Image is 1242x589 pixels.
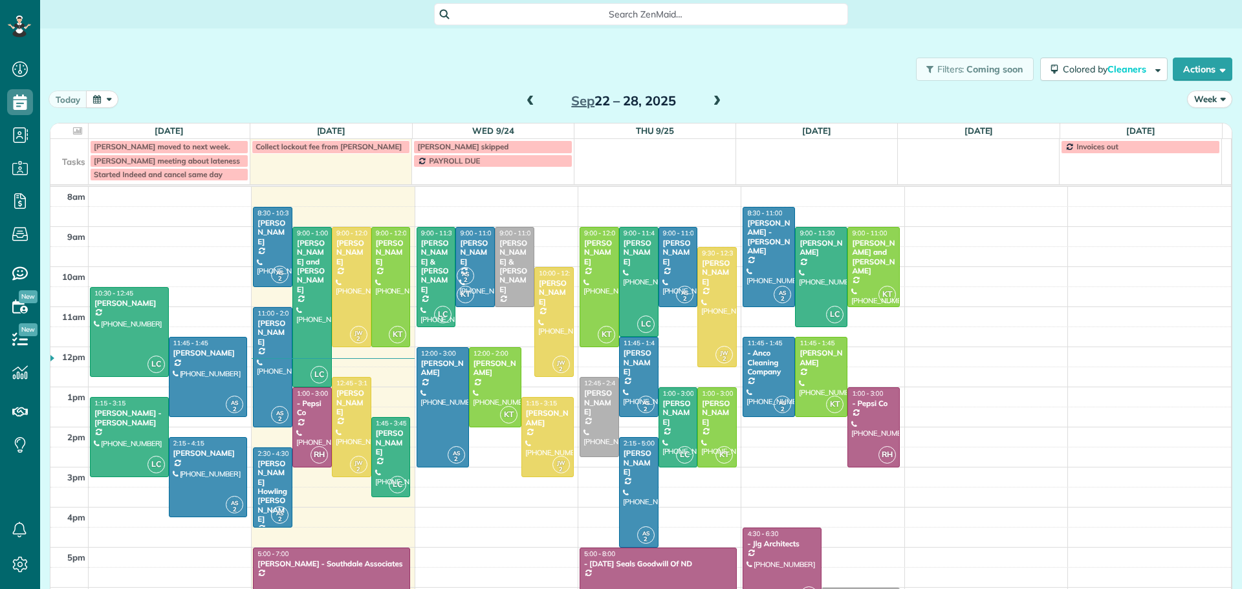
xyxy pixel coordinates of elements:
span: 11:45 - 1:45 [173,339,208,347]
span: 9:00 - 11:00 [499,229,534,237]
div: [PERSON_NAME] - Southdale Associates [257,559,406,568]
div: [PERSON_NAME] [420,359,465,378]
div: [PERSON_NAME] - [PERSON_NAME] [94,409,165,427]
span: 12pm [62,352,85,362]
span: 9am [67,231,85,242]
span: KT [457,286,474,303]
h2: 22 – 28, 2025 [543,94,704,108]
span: 2:15 - 4:15 [173,439,204,447]
span: 1:15 - 3:15 [526,399,557,407]
div: [PERSON_NAME] [623,239,655,266]
span: 1:15 - 3:15 [94,399,125,407]
div: - [DATE] Seals Goodwill Of ND [583,559,733,568]
span: 8am [67,191,85,202]
div: [PERSON_NAME] [336,389,367,416]
span: KT [826,396,844,413]
span: AS [231,499,238,506]
div: [PERSON_NAME] [583,239,615,266]
div: [PERSON_NAME] [701,259,733,286]
span: 9:00 - 12:00 [376,229,411,237]
button: Actions [1173,58,1232,81]
span: 11:45 - 1:45 [747,339,782,347]
span: New [19,290,38,303]
small: 2 [351,333,367,345]
span: RH [310,446,328,464]
span: LC [310,366,328,383]
span: 2:30 - 4:30 [257,449,289,458]
span: 9:00 - 11:00 [663,229,698,237]
div: [PERSON_NAME] and [PERSON_NAME] [296,239,328,294]
div: [PERSON_NAME] [538,279,570,306]
a: Thu 9/25 [636,125,675,136]
span: 1:00 - 3:00 [297,389,328,398]
span: LC [826,306,844,323]
div: [PERSON_NAME] [336,239,367,266]
span: 11:45 - 1:45 [624,339,659,347]
span: Cleaners [1107,63,1148,75]
small: 2 [638,533,654,546]
span: 9:00 - 1:00 [297,229,328,237]
span: 9:00 - 12:00 [336,229,371,237]
span: AS [276,509,283,517]
small: 2 [448,453,464,466]
span: LC [637,316,655,333]
div: - Jlg Architects [746,539,818,548]
div: [PERSON_NAME] [662,239,694,266]
div: - Pepsi Co [296,399,328,418]
span: 1pm [67,392,85,402]
span: RH [878,446,896,464]
span: AS [231,399,238,406]
div: [PERSON_NAME] [375,239,407,266]
button: Colored byCleaners [1040,58,1168,81]
span: KT [598,326,615,343]
span: LC [147,356,165,373]
span: 12:45 - 3:15 [336,379,371,387]
span: AS [642,530,649,537]
span: 1:00 - 3:00 [663,389,694,398]
span: LC [676,446,693,464]
a: [DATE] [964,125,994,136]
span: Collect lockout fee from [PERSON_NAME] [256,142,402,151]
span: AS [276,269,283,276]
div: [PERSON_NAME] & [PERSON_NAME] [499,239,530,294]
span: 9:00 - 12:00 [584,229,619,237]
small: 2 [351,464,367,476]
span: JW [557,459,565,466]
div: [PERSON_NAME] & [PERSON_NAME] [420,239,452,294]
span: 12:45 - 2:45 [584,379,619,387]
div: [PERSON_NAME] [173,449,244,458]
div: [PERSON_NAME] [623,449,655,477]
a: [DATE] [802,125,831,136]
span: 5:00 - 8:00 [584,550,615,558]
span: 11:45 - 1:45 [800,339,834,347]
div: [PHONE_NUMBER] [499,306,530,325]
div: [PERSON_NAME] [799,239,844,257]
small: 2 [272,513,288,526]
span: LC [147,456,165,473]
small: 2 [457,274,474,286]
span: 9:00 - 11:30 [800,229,834,237]
div: [PERSON_NAME] [662,399,694,427]
span: Filters: [937,63,964,75]
a: [DATE] [317,125,346,136]
small: 2 [272,413,288,425]
span: 1:00 - 3:00 [852,389,883,398]
div: [PERSON_NAME] [94,299,165,308]
small: 2 [638,403,654,416]
button: today [49,91,87,108]
span: 11:00 - 2:00 [257,309,292,317]
span: LC [389,476,406,493]
span: AS [462,270,469,277]
span: 10am [62,272,85,282]
div: [PERSON_NAME] and [PERSON_NAME] [851,239,896,276]
span: KT [878,286,896,303]
div: [PERSON_NAME] [623,348,655,376]
span: 9:00 - 11:45 [624,229,659,237]
span: 9:00 - 11:00 [460,229,495,237]
small: 2 [226,403,243,416]
span: KT [389,326,406,343]
span: 12:00 - 3:00 [421,349,456,358]
span: 9:00 - 11:00 [852,229,887,237]
span: 4:30 - 6:30 [747,530,778,538]
div: - Anco Cleaning Company [746,348,791,376]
